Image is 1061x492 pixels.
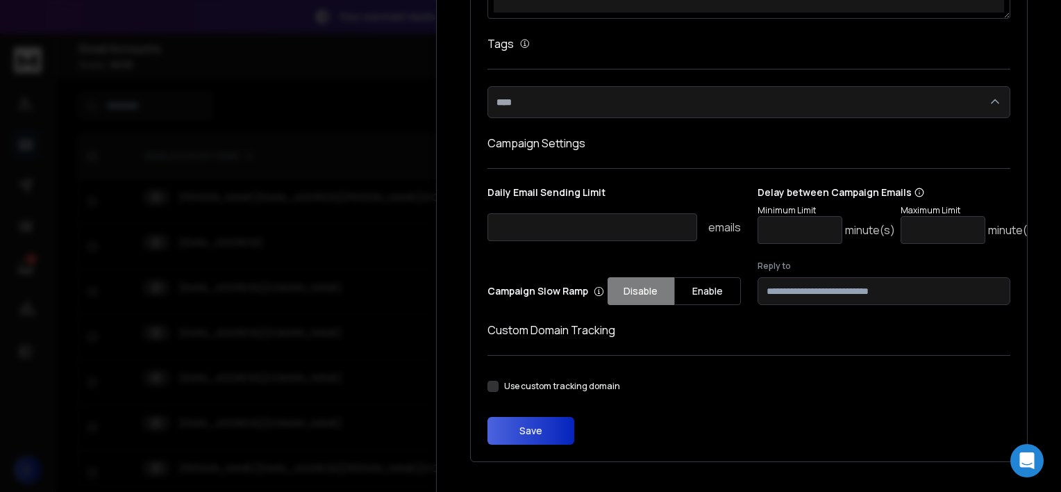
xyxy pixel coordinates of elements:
label: Use custom tracking domain [504,381,620,392]
p: Delay between Campaign Emails [758,186,1038,199]
p: emails [708,219,741,236]
p: Maximum Limit [901,205,1038,216]
p: minute(s) [845,222,895,238]
h1: Custom Domain Tracking [487,322,1010,338]
h1: Tags [487,35,514,52]
p: Minimum Limit [758,205,895,216]
h1: Campaign Settings [487,135,1010,151]
button: Disable [608,277,674,305]
button: Enable [674,277,741,305]
label: Reply to [758,261,1011,272]
p: minute(s) [988,222,1038,238]
p: Daily Email Sending Limit [487,186,741,205]
button: Save [487,417,574,445]
p: Campaign Slow Ramp [487,284,604,298]
div: Open Intercom Messenger [1010,444,1044,477]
